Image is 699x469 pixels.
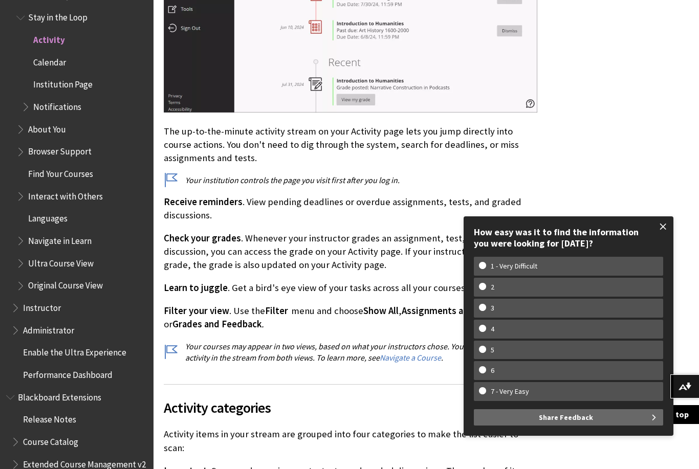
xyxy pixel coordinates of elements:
[28,143,92,157] span: Browser Support
[33,54,66,68] span: Calendar
[23,433,78,447] span: Course Catalog
[23,299,61,313] span: Instructor
[363,305,399,317] span: Show All
[28,255,94,269] span: Ultra Course View
[23,344,126,358] span: Enable the Ultra Experience
[164,397,537,418] span: Activity categories
[164,232,537,272] p: . Whenever your instructor grades an assignment, test, or graded discussion, you can access the g...
[479,346,506,354] w-span: 5
[402,305,499,317] span: Assignments and Tests
[172,318,261,330] span: Grades and Feedback
[164,282,228,294] span: Learn to juggle
[23,322,74,336] span: Administrator
[33,31,65,45] span: Activity
[261,318,264,330] span: .
[28,188,103,202] span: Interact with Others
[28,232,92,246] span: Navigate in Learn
[164,125,537,165] p: The up-to-the-minute activity stream on your Activity page lets you jump directly into course act...
[380,352,441,363] a: Navigate a Course
[474,227,663,249] div: How easy was it to find the information you were looking for [DATE]?
[479,387,541,396] w-span: 7 - Very Easy
[28,277,103,291] span: Original Course View
[164,304,537,331] p: . Use the menu and choose , , or
[265,305,288,317] span: Filter
[28,121,66,135] span: About You
[479,366,506,375] w-span: 6
[164,232,241,244] span: Check your grades
[164,341,537,364] p: Your courses may appear in two views, based on what your instructors chose. You may see some acti...
[23,411,76,425] span: Release Notes
[28,165,93,179] span: Find Your Courses
[164,281,537,295] p: . Get a bird's eye view of your tasks across all your courses—then, prioritize!
[164,196,243,208] span: Receive reminders
[33,76,93,90] span: Institution Page
[18,389,101,403] span: Blackboard Extensions
[164,305,229,317] span: Filter your view
[479,283,506,292] w-span: 2
[479,262,549,271] w-span: 1 - Very Difficult
[164,428,537,454] p: Activity items in your stream are grouped into four categories to make the list easier to scan:
[539,409,593,426] span: Share Feedback
[164,195,537,222] p: . View pending deadlines or overdue assignments, tests, and graded discussions.
[23,366,113,380] span: Performance Dashboard
[479,325,506,333] w-span: 4
[479,304,506,312] w-span: 3
[28,9,88,23] span: Stay in the Loop
[474,409,663,426] button: Share Feedback
[33,98,81,112] span: Notifications
[28,210,68,224] span: Languages
[164,174,537,186] p: Your institution controls the page you visit first after you log in.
